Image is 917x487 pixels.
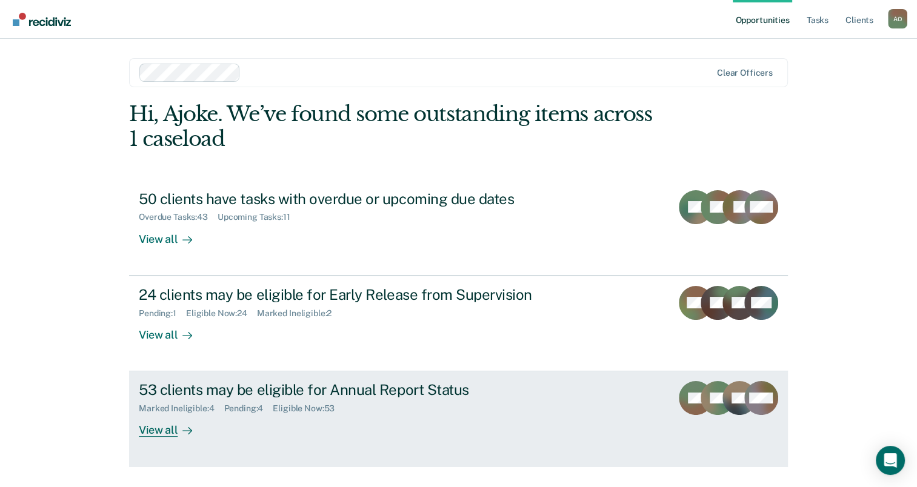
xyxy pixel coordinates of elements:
[876,446,905,475] div: Open Intercom Messenger
[139,318,207,342] div: View all
[139,403,224,414] div: Marked Ineligible : 4
[129,102,656,151] div: Hi, Ajoke. We’ve found some outstanding items across 1 caseload
[129,181,788,276] a: 50 clients have tasks with overdue or upcoming due datesOverdue Tasks:43Upcoming Tasks:11View all
[139,212,218,222] div: Overdue Tasks : 43
[186,308,257,319] div: Eligible Now : 24
[139,190,564,208] div: 50 clients have tasks with overdue or upcoming due dates
[218,212,300,222] div: Upcoming Tasks : 11
[717,68,773,78] div: Clear officers
[257,308,341,319] div: Marked Ineligible : 2
[13,13,71,26] img: Recidiviz
[273,403,344,414] div: Eligible Now : 53
[224,403,273,414] div: Pending : 4
[139,308,186,319] div: Pending : 1
[139,222,207,246] div: View all
[888,9,907,28] div: A O
[139,414,207,437] div: View all
[129,371,788,466] a: 53 clients may be eligible for Annual Report StatusMarked Ineligible:4Pending:4Eligible Now:53Vie...
[129,276,788,371] a: 24 clients may be eligible for Early Release from SupervisionPending:1Eligible Now:24Marked Ineli...
[139,286,564,303] div: 24 clients may be eligible for Early Release from Supervision
[888,9,907,28] button: Profile dropdown button
[139,381,564,399] div: 53 clients may be eligible for Annual Report Status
